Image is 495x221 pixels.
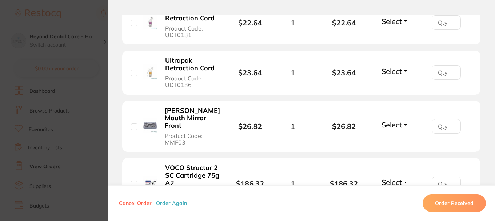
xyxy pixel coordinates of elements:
[165,133,220,146] span: Product Code: MMF03
[238,18,262,27] b: $22.64
[318,122,370,130] b: $26.82
[382,178,402,187] span: Select
[165,164,220,187] b: VOCO Structur 2 SC Cartridge 75g A2
[432,65,461,80] input: Qty
[117,200,154,206] button: Cancel Order
[432,119,461,134] input: Qty
[318,179,370,188] b: $186.32
[291,179,295,188] span: 1
[143,64,157,79] img: Ultrapak Retraction Cord
[163,7,222,39] button: Ultrapak Retraction Cord Product Code: UDT0131
[165,25,220,39] span: Product Code: UDT0131
[382,67,402,76] span: Select
[163,164,222,204] button: VOCO Structur 2 SC Cartridge 75g A2 Product Code: VC1480
[154,200,189,206] button: Order Again
[379,17,411,26] button: Select
[165,107,220,130] b: [PERSON_NAME] Mouth Mirror Front
[432,15,461,30] input: Qty
[318,68,370,77] b: $23.64
[291,19,295,27] span: 1
[291,122,295,130] span: 1
[382,120,402,129] span: Select
[165,7,220,22] b: Ultrapak Retraction Cord
[163,107,222,146] button: [PERSON_NAME] Mouth Mirror Front Product Code: MMF03
[382,17,402,26] span: Select
[143,176,157,190] img: VOCO Structur 2 SC Cartridge 75g A2
[163,56,222,88] button: Ultrapak Retraction Cord Product Code: UDT0136
[236,179,264,188] b: $186.32
[379,67,411,76] button: Select
[165,75,220,88] span: Product Code: UDT0136
[291,68,295,77] span: 1
[165,57,220,72] b: Ultrapak Retraction Cord
[432,177,461,191] input: Qty
[423,194,486,212] button: Order Received
[238,122,262,131] b: $26.82
[318,19,370,27] b: $22.64
[379,120,411,129] button: Select
[379,178,411,187] button: Select
[143,118,157,133] img: Adam Mouth Mirror Front
[143,15,157,29] img: Ultrapak Retraction Cord
[238,68,262,77] b: $23.64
